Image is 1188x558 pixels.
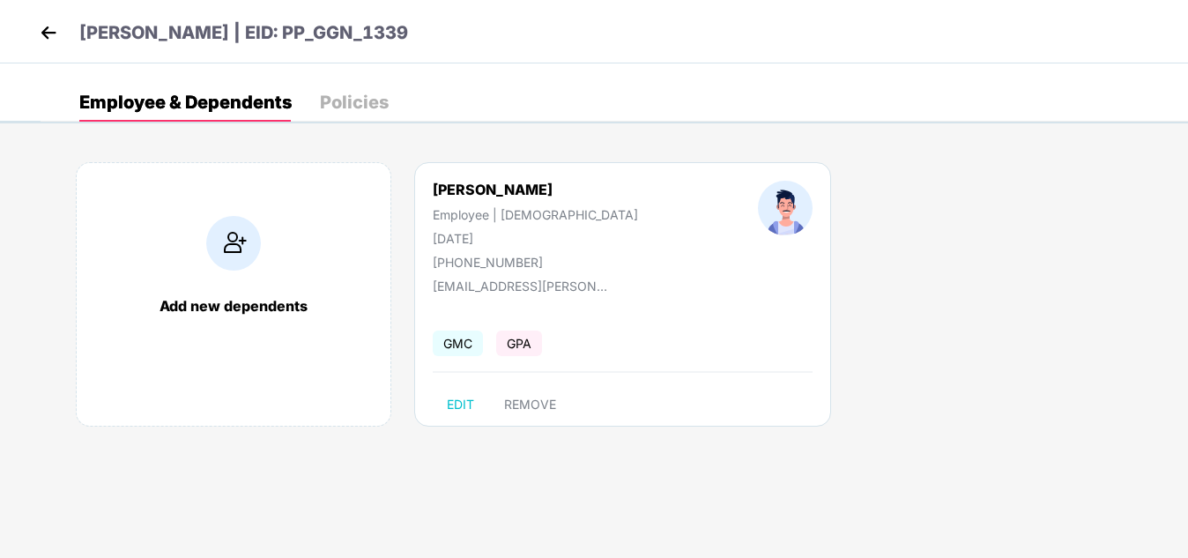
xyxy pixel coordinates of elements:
[433,255,638,270] div: [PHONE_NUMBER]
[433,207,638,222] div: Employee | [DEMOGRAPHIC_DATA]
[79,93,292,111] div: Employee & Dependents
[79,19,408,47] p: [PERSON_NAME] | EID: PP_GGN_1339
[94,297,373,315] div: Add new dependents
[433,279,609,294] div: [EMAIL_ADDRESS][PERSON_NAME][DOMAIN_NAME]
[758,181,813,235] img: profileImage
[496,331,542,356] span: GPA
[504,398,556,412] span: REMOVE
[433,391,488,419] button: EDIT
[206,216,261,271] img: addIcon
[433,181,638,198] div: [PERSON_NAME]
[490,391,570,419] button: REMOVE
[35,19,62,46] img: back
[433,231,638,246] div: [DATE]
[320,93,389,111] div: Policies
[447,398,474,412] span: EDIT
[433,331,483,356] span: GMC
